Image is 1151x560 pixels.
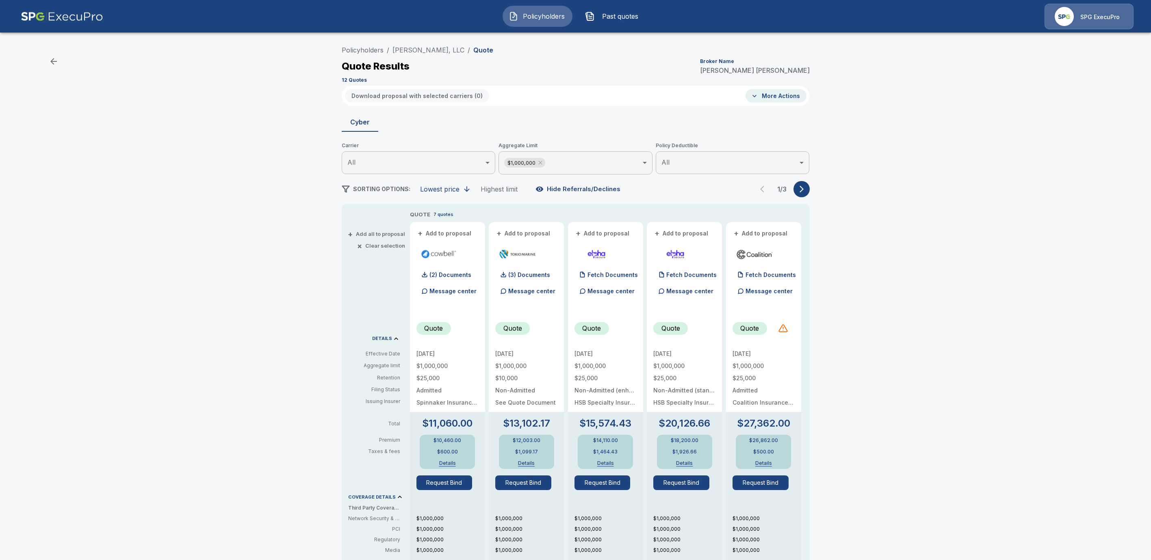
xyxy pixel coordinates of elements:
p: $1,000,000 [574,363,637,369]
button: Details [431,461,464,466]
p: Non-Admitted (standard) [653,388,715,393]
p: Message center [429,287,477,295]
p: $10,000 [495,375,557,381]
p: $1,000,000 [495,363,557,369]
button: +Add to proposal [653,229,710,238]
p: (2) Documents [429,272,471,278]
p: 12 Quotes [342,78,367,83]
span: + [348,231,353,237]
p: [DATE] [574,351,637,357]
p: $20,126.66 [659,418,710,428]
span: Past quotes [598,11,643,21]
p: [PERSON_NAME] [PERSON_NAME] [700,67,810,74]
button: ×Clear selection [359,243,405,248]
p: Quote [503,323,522,333]
p: $14,110.00 [593,438,618,443]
span: Policyholders [522,11,566,21]
p: $1,000,000 [495,515,564,522]
p: Fetch Documents [666,272,717,278]
span: Request Bind [495,475,557,490]
button: Details [589,461,622,466]
p: $1,000,000 [495,547,564,554]
a: Agency IconSPG ExecuPro [1045,4,1134,29]
span: + [496,231,501,236]
p: Message center [508,287,555,295]
p: Third Party Coverage [348,504,407,512]
button: More Actions [746,89,806,102]
p: QUOTE [410,211,430,219]
p: PCI [348,525,400,533]
p: Retention [348,374,400,381]
p: $1,000,000 [416,525,485,533]
p: [DATE] [416,351,479,357]
span: All [661,158,670,166]
p: SPG ExecuPro [1080,13,1120,21]
a: Policyholders [342,46,384,54]
span: Policy Deductible [656,142,810,150]
p: $1,099.17 [515,449,538,454]
button: Hide Referrals/Declines [534,181,624,197]
p: $1,000,000 [574,547,643,554]
p: Fetch Documents [746,272,796,278]
p: Message center [746,287,793,295]
button: Details [747,461,780,466]
p: $1,000,000 [416,547,485,554]
p: $1,000,000 [653,547,722,554]
p: Admitted [733,388,795,393]
div: $1,000,000 [504,158,545,168]
img: tmhcccyber [499,248,536,260]
p: Effective Date [348,350,400,357]
button: Request Bind [495,475,551,490]
a: Past quotes IconPast quotes [579,6,649,27]
span: + [418,231,423,236]
p: Message center [587,287,635,295]
button: Request Bind [574,475,631,490]
span: + [655,231,659,236]
p: Filing Status [348,386,400,393]
button: Request Bind [733,475,789,490]
p: Admitted [416,388,479,393]
p: COVERAGE DETAILS [348,495,396,499]
p: $1,000,000 [495,536,564,543]
p: $1,000,000 [416,363,479,369]
p: HSB Specialty Insurance Company: rated "A++" by A.M. Best (20%), AXIS Surplus Insurance Company: ... [574,400,637,405]
p: (3) Documents [508,272,550,278]
li: / [387,45,389,55]
img: Agency Icon [1055,7,1074,26]
p: 1 / 3 [774,186,790,192]
span: Request Bind [733,475,795,490]
p: See Quote Document [495,400,557,405]
p: Message center [666,287,713,295]
p: $10,460.00 [434,438,461,443]
button: Download proposal with selected carriers (0) [345,89,489,102]
p: $25,000 [416,375,479,381]
p: $1,000,000 [653,515,722,522]
p: Quote [740,323,759,333]
p: Non-Admitted (enhanced) [574,388,637,393]
p: $1,000,000 [733,547,801,554]
img: Past quotes Icon [585,11,595,21]
p: DETAILS [372,336,392,341]
p: $1,000,000 [495,525,564,533]
p: $600.00 [437,449,458,454]
p: HSB Specialty Insurance Company: rated "A++" by A.M. Best (20%), AXIS Surplus Insurance Company: ... [653,400,715,405]
p: Aggregate limit [348,362,400,369]
p: $1,000,000 [653,525,722,533]
button: Cyber [342,112,378,132]
p: Regulatory [348,536,400,543]
a: [PERSON_NAME], LLC [392,46,464,54]
img: cowbellp100 [420,248,457,260]
button: Policyholders IconPolicyholders [503,6,572,27]
span: + [734,231,739,236]
button: Request Bind [653,475,709,490]
p: $1,000,000 [574,525,643,533]
p: $1,000,000 [733,363,795,369]
p: Non-Admitted [495,388,557,393]
p: Issuing Insurer [348,398,400,405]
span: Request Bind [653,475,715,490]
p: $1,000,000 [733,525,801,533]
p: $1,000,000 [416,536,485,543]
p: [DATE] [733,351,795,357]
span: Request Bind [416,475,479,490]
p: $1,464.43 [593,449,618,454]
